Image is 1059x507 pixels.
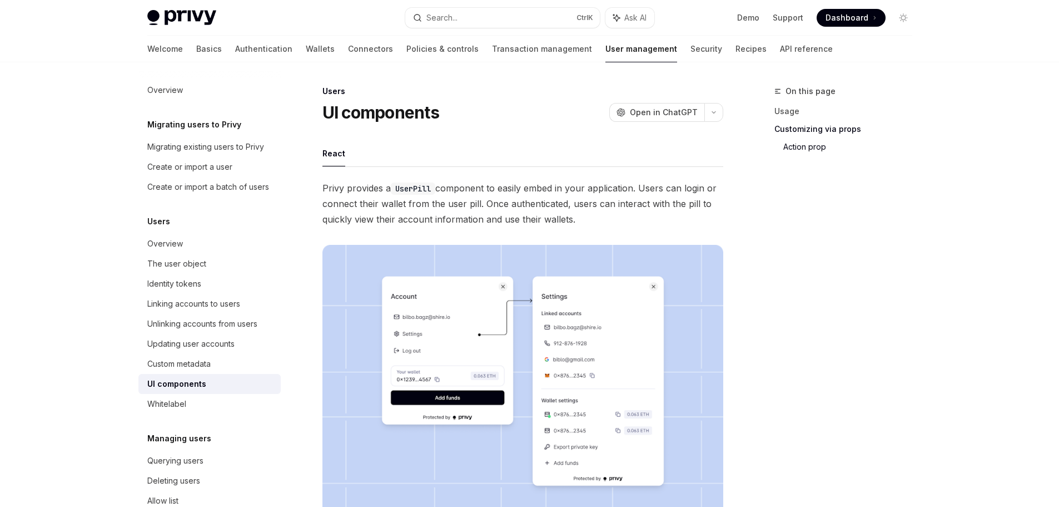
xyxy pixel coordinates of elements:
[138,314,281,334] a: Unlinking accounts from users
[322,86,723,97] div: Users
[138,451,281,471] a: Querying users
[826,12,868,23] span: Dashboard
[737,12,759,23] a: Demo
[774,120,921,138] a: Customizing via props
[147,377,206,391] div: UI components
[235,36,292,62] a: Authentication
[147,454,203,467] div: Querying users
[138,137,281,157] a: Migrating existing users to Privy
[147,432,211,445] h5: Managing users
[773,12,803,23] a: Support
[138,334,281,354] a: Updating user accounts
[405,8,600,28] button: Search...CtrlK
[138,354,281,374] a: Custom metadata
[426,11,458,24] div: Search...
[147,317,257,331] div: Unlinking accounts from users
[147,257,206,270] div: The user object
[306,36,335,62] a: Wallets
[147,180,269,194] div: Create or import a batch of users
[576,13,593,22] span: Ctrl K
[147,36,183,62] a: Welcome
[147,337,235,351] div: Updating user accounts
[624,12,647,23] span: Ask AI
[735,36,767,62] a: Recipes
[605,36,677,62] a: User management
[322,180,723,227] span: Privy provides a component to easily embed in your application. Users can login or connect their ...
[894,9,912,27] button: Toggle dark mode
[690,36,722,62] a: Security
[138,80,281,100] a: Overview
[138,374,281,394] a: UI components
[147,215,170,228] h5: Users
[406,36,479,62] a: Policies & controls
[147,474,200,488] div: Deleting users
[138,294,281,314] a: Linking accounts to users
[138,234,281,254] a: Overview
[147,140,264,154] div: Migrating existing users to Privy
[147,83,183,97] div: Overview
[147,118,241,131] h5: Migrating users to Privy
[138,274,281,294] a: Identity tokens
[492,36,592,62] a: Transaction management
[138,157,281,177] a: Create or import a user
[348,36,393,62] a: Connectors
[147,397,186,411] div: Whitelabel
[147,237,183,250] div: Overview
[147,357,211,371] div: Custom metadata
[147,277,201,291] div: Identity tokens
[138,471,281,491] a: Deleting users
[780,36,833,62] a: API reference
[774,102,921,120] a: Usage
[147,297,240,311] div: Linking accounts to users
[817,9,886,27] a: Dashboard
[196,36,222,62] a: Basics
[630,107,698,118] span: Open in ChatGPT
[605,8,654,28] button: Ask AI
[147,10,216,26] img: light logo
[609,103,704,122] button: Open in ChatGPT
[783,138,921,156] a: Action prop
[322,140,345,166] button: React
[322,102,439,122] h1: UI components
[138,254,281,274] a: The user object
[138,177,281,197] a: Create or import a batch of users
[138,394,281,414] a: Whitelabel
[147,160,232,174] div: Create or import a user
[391,183,435,195] code: UserPill
[785,85,836,98] span: On this page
